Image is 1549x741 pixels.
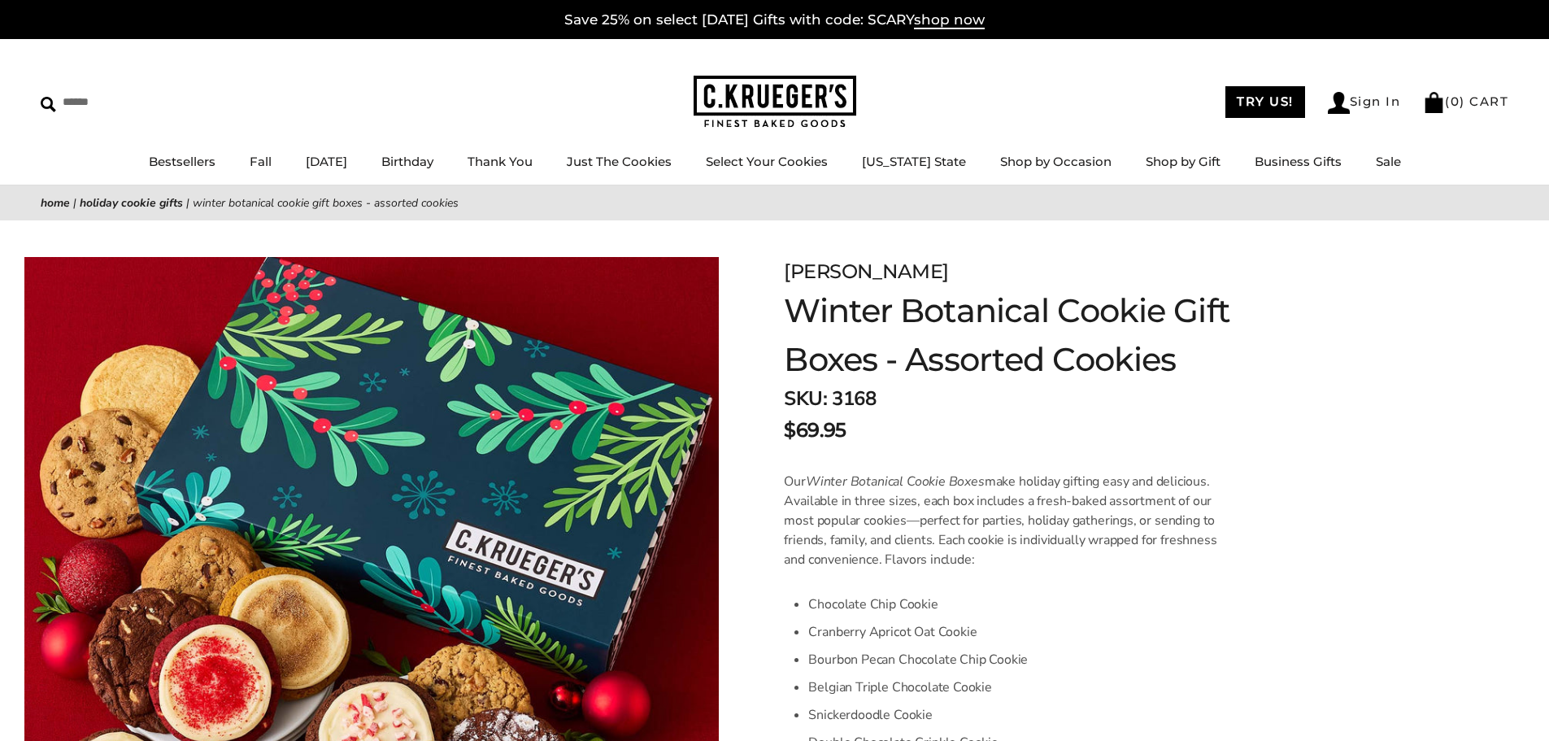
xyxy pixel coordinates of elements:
a: Select Your Cookies [706,154,828,169]
h1: Winter Botanical Cookie Gift Boxes - Assorted Cookies [784,286,1303,384]
a: Just The Cookies [567,154,672,169]
li: Bourbon Pecan Chocolate Chip Cookie [808,646,1229,673]
span: | [73,195,76,211]
a: Sale [1376,154,1401,169]
span: $69.95 [784,416,846,445]
nav: breadcrumbs [41,194,1508,212]
img: C.KRUEGER'S [694,76,856,129]
li: Cranberry Apricot Oat Cookie [808,618,1229,646]
a: Shop by Gift [1146,154,1220,169]
a: [US_STATE] State [862,154,966,169]
span: 0 [1451,94,1460,109]
a: Shop by Occasion [1000,154,1112,169]
a: Business Gifts [1255,154,1342,169]
span: Winter Botanical Cookie Gift Boxes - Assorted Cookies [193,195,459,211]
div: [PERSON_NAME] [784,257,1303,286]
iframe: Sign Up via Text for Offers [13,679,168,728]
a: Sign In [1328,92,1401,114]
a: Save 25% on select [DATE] Gifts with code: SCARYshop now [564,11,985,29]
a: TRY US! [1225,86,1305,118]
li: Belgian Triple Chocolate Cookie [808,673,1229,701]
a: Thank You [468,154,533,169]
img: Search [41,97,56,112]
a: Home [41,195,70,211]
img: Bag [1423,92,1445,113]
span: shop now [914,11,985,29]
a: (0) CART [1423,94,1508,109]
em: Winter Botanical Cookie Boxes [806,473,985,490]
li: Chocolate Chip Cookie [808,591,1229,618]
a: Bestsellers [149,154,215,169]
li: Snickerdoodle Cookie [808,701,1229,729]
a: Holiday Cookie Gifts [80,195,183,211]
input: Search [41,89,234,115]
a: [DATE] [306,154,347,169]
a: Fall [250,154,272,169]
a: Birthday [381,154,433,169]
strong: SKU: [784,386,827,412]
p: Our make holiday gifting easy and delicious. Available in three sizes, each box includes a fresh-... [784,472,1229,569]
img: Account [1328,92,1350,114]
span: 3168 [832,386,876,412]
span: | [186,195,189,211]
